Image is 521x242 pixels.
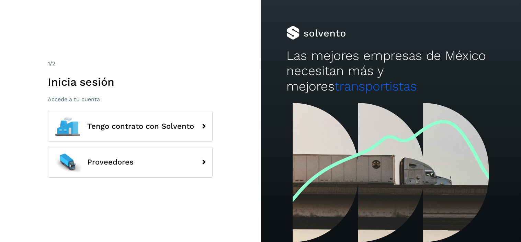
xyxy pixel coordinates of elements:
[48,111,213,142] button: Tengo contrato con Solvento
[48,60,50,67] span: 1
[335,79,417,94] span: transportistas
[48,75,213,88] h1: Inicia sesión
[48,60,213,68] div: /2
[87,158,134,166] span: Proveedores
[87,122,194,130] span: Tengo contrato con Solvento
[48,96,213,103] p: Accede a tu cuenta
[48,147,213,178] button: Proveedores
[286,48,495,94] h2: Las mejores empresas de México necesitan más y mejores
